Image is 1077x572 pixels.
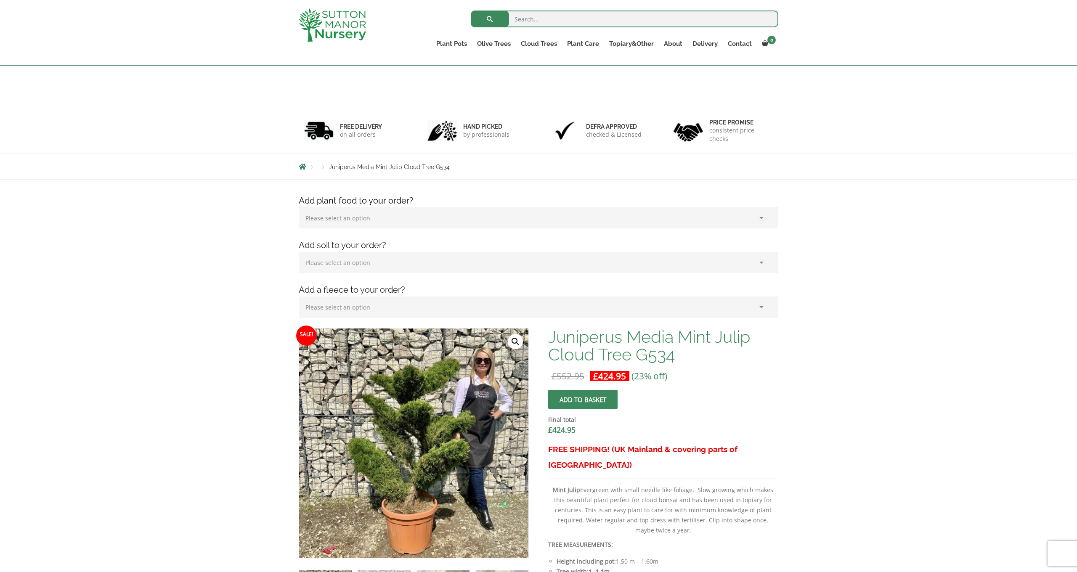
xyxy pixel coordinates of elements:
span: 0 [767,36,776,44]
li: 1.50 m – 1.60m [557,556,778,567]
a: Olive Trees [472,38,516,50]
h6: hand picked [463,123,509,130]
span: Juniperus Media Mint Julip Cloud Tree G534 [329,164,450,170]
h6: Price promise [709,119,773,126]
a: Plant Care [562,38,604,50]
span: (23% off) [631,370,667,382]
h6: Defra approved [586,123,642,130]
p: Evergreen with small needle like foliage, Slow growing which makes this beautiful plant perfect f... [548,485,778,535]
bdi: 424.95 [548,425,576,435]
img: 4.jpg [674,118,703,143]
h3: FREE SHIPPING! (UK Mainland & covering parts of [GEOGRAPHIC_DATA]) [548,442,778,473]
img: logo [299,8,366,42]
dt: Final total [548,415,778,425]
span: £ [552,370,557,382]
p: consistent price checks [709,126,773,143]
a: About [659,38,687,50]
span: Sale! [296,326,316,346]
p: checked & Licensed [586,130,642,139]
h4: Add soil to your order? [292,239,785,252]
h4: Add plant food to your order? [292,194,785,207]
input: Search... [471,11,778,27]
p: by professionals [463,130,509,139]
b: Mint Julip [553,486,580,494]
a: Plant Pots [431,38,472,50]
img: 3.jpg [550,120,580,141]
h1: Juniperus Media Mint Julip Cloud Tree G534 [548,328,778,363]
button: Add to basket [548,390,618,409]
span: £ [548,425,552,435]
span: £ [593,370,598,382]
h6: FREE DELIVERY [340,123,382,130]
a: Delivery [687,38,723,50]
nav: Breadcrumbs [299,163,778,170]
img: 2.jpg [427,120,457,141]
a: Cloud Trees [516,38,562,50]
a: View full-screen image gallery [508,334,523,349]
strong: TREE MEASUREMENTS: [548,540,613,548]
h4: Add a fleece to your order? [292,283,785,297]
bdi: 424.95 [593,370,626,382]
strong: Height including pot: [557,557,616,565]
a: Contact [723,38,757,50]
a: 0 [757,38,778,50]
img: 1.jpg [304,120,334,141]
a: Topiary&Other [604,38,659,50]
bdi: 552.95 [552,370,584,382]
p: on all orders [340,130,382,139]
